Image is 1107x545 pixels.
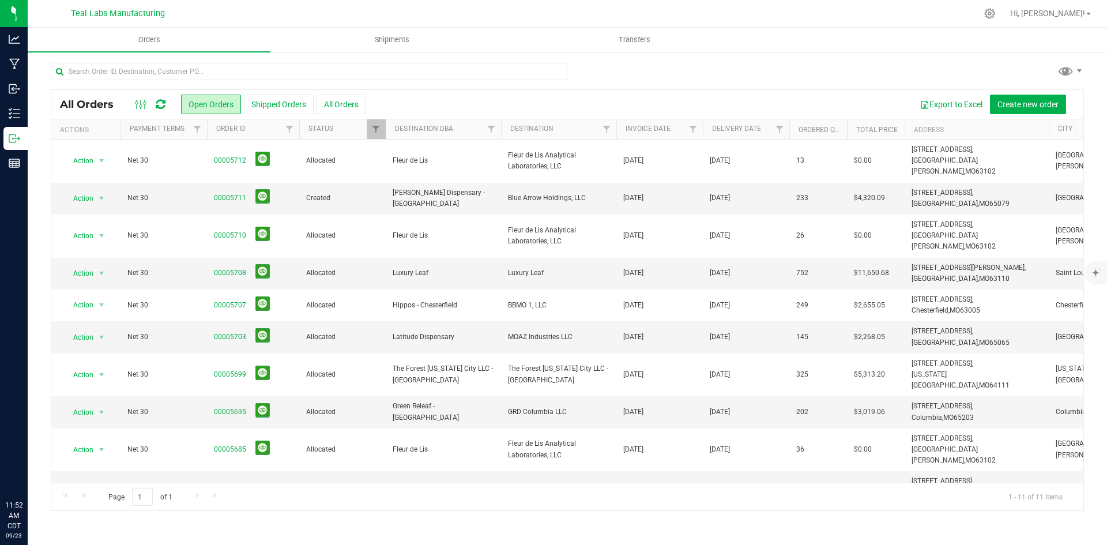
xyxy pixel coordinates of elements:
[63,228,94,244] span: Action
[623,407,643,418] span: [DATE]
[306,155,379,166] span: Allocated
[34,451,48,465] iframe: Resource center unread badge
[854,444,872,455] span: $0.00
[508,150,609,172] span: Fleur de Lis Analytical Laboratories, LLC
[393,155,494,166] span: Fleur de Lis
[9,58,20,70] inline-svg: Manufacturing
[95,297,109,313] span: select
[905,119,1049,140] th: Address
[796,407,808,418] span: 202
[306,193,379,204] span: Created
[912,145,973,153] span: [STREET_ADDRESS],
[214,193,246,204] a: 00005711
[710,155,730,166] span: [DATE]
[393,332,494,343] span: Latitude Dispensary
[912,295,973,303] span: [STREET_ADDRESS],
[60,98,125,111] span: All Orders
[989,275,1010,283] span: 63110
[214,300,246,311] a: 00005707
[799,126,843,134] a: Ordered qty
[510,125,553,133] a: Destination
[854,193,885,204] span: $4,320.09
[306,407,379,418] span: Allocated
[979,381,989,389] span: MO
[796,155,804,166] span: 13
[508,438,609,460] span: Fleur de Lis Analytical Laboratories, LLC
[9,157,20,169] inline-svg: Reports
[95,265,109,281] span: select
[796,300,808,311] span: 249
[854,332,885,343] span: $2,268.05
[71,9,165,18] span: Teal Labs Manufacturing
[710,268,730,279] span: [DATE]
[912,306,950,314] span: Chesterfield,
[912,414,943,422] span: Columbia,
[63,190,94,206] span: Action
[214,444,246,455] a: 00005685
[712,125,761,133] a: Delivery Date
[181,95,241,114] button: Open Orders
[912,327,973,335] span: [STREET_ADDRESS],
[95,190,109,206] span: select
[127,300,200,311] span: Net 30
[51,63,567,80] input: Search Order ID, Destination, Customer PO...
[623,444,643,455] span: [DATE]
[603,35,666,45] span: Transfers
[989,339,1010,347] span: 65065
[188,119,207,139] a: Filter
[623,332,643,343] span: [DATE]
[99,488,182,506] span: Page of 1
[63,297,94,313] span: Action
[132,488,153,506] input: 1
[912,339,979,347] span: [GEOGRAPHIC_DATA],
[913,95,990,114] button: Export to Excel
[393,444,494,455] span: Fleur de Lis
[965,456,976,464] span: MO
[95,404,109,420] span: select
[395,125,453,133] a: Destination DBA
[63,367,94,383] span: Action
[127,407,200,418] span: Net 30
[9,108,20,119] inline-svg: Inventory
[508,332,609,343] span: MOAZ Industries LLC
[270,28,513,52] a: Shipments
[214,155,246,166] a: 00005712
[482,119,501,139] a: Filter
[9,133,20,144] inline-svg: Outbound
[130,125,184,133] a: Payment Terms
[623,369,643,380] span: [DATE]
[95,367,109,383] span: select
[684,119,703,139] a: Filter
[508,407,609,418] span: GRD Columbia LLC
[976,242,996,250] span: 63102
[359,35,425,45] span: Shipments
[960,306,980,314] span: 63005
[623,193,643,204] span: [DATE]
[710,407,730,418] span: [DATE]
[127,193,200,204] span: Net 30
[770,119,789,139] a: Filter
[306,230,379,241] span: Allocated
[979,275,989,283] span: MO
[306,332,379,343] span: Allocated
[508,268,609,279] span: Luxury Leaf
[214,369,246,380] a: 00005699
[63,265,94,281] span: Action
[214,230,246,241] a: 00005710
[912,445,978,464] span: [GEOGRAPHIC_DATA][PERSON_NAME],
[306,300,379,311] span: Allocated
[95,329,109,345] span: select
[989,381,1010,389] span: 64111
[214,332,246,343] a: 00005703
[854,369,885,380] span: $5,313.20
[854,268,889,279] span: $11,650.68
[796,444,804,455] span: 36
[710,193,730,204] span: [DATE]
[912,156,978,175] span: [GEOGRAPHIC_DATA][PERSON_NAME],
[308,125,333,133] a: Status
[393,363,494,385] span: The Forest [US_STATE] City LLC - [GEOGRAPHIC_DATA]
[999,488,1072,505] span: 1 - 11 of 11 items
[127,230,200,241] span: Net 30
[508,225,609,247] span: Fleur de Lis Analytical Laboratories, LLC
[912,477,972,485] span: [STREET_ADDRESS]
